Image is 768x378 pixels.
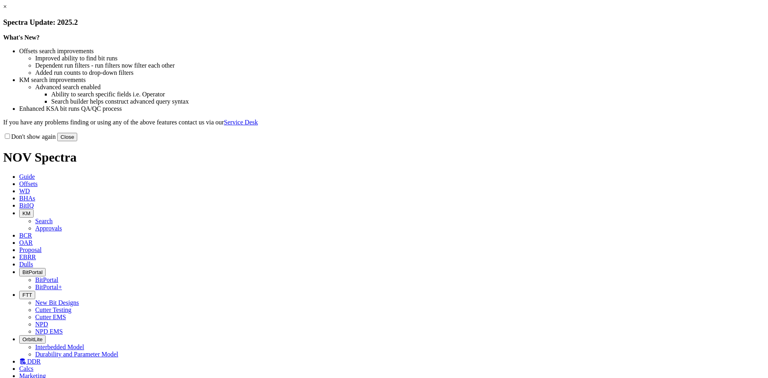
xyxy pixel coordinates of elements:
strong: What's New? [3,34,40,41]
li: Dependent run filters - run filters now filter each other [35,62,765,69]
h1: NOV Spectra [3,150,765,165]
a: BHAs [19,195,35,202]
li: Advanced search enabled [35,84,765,91]
a: Dulls [19,261,33,268]
a: Cutter EMS [35,314,66,320]
a: Service Desk [224,119,258,126]
a: NPD EMS [35,328,63,335]
span: OrbitLite [22,336,42,342]
li: Ability to search specific fields i.e. Operator [51,91,765,98]
a: New Bit Designs [35,299,79,306]
button: BitPortal [19,268,46,276]
h3: Spectra Update: 2025.2 [3,18,765,27]
span: DDR [27,358,41,365]
a: Proposal [19,246,42,253]
li: KM search improvements [19,76,765,84]
li: Added run counts to drop-down filters [35,69,765,76]
a: Approvals [35,225,62,232]
button: Close [57,133,77,141]
input: Don't show again [5,134,10,139]
button: FTT [19,291,35,299]
li: Enhanced KSA bit runs QA/QC process [19,105,765,112]
a: WD [19,188,30,194]
span: KM [22,210,30,216]
p: If you have any problems finding or using any of the above features contact us via our [3,119,765,126]
a: Calcs [19,365,34,372]
button: KM [19,209,34,218]
a: OAR [19,239,33,246]
a: Search [35,218,53,224]
a: BitPortal+ [35,284,62,290]
a: DDR [19,358,41,365]
a: BitPortal [35,276,58,283]
a: NPD [35,321,48,328]
a: Offsets [19,180,38,187]
span: BitPortal [22,269,42,275]
label: Don't show again [3,133,56,140]
a: BitIQ [19,202,34,209]
span: FTT [22,292,32,298]
a: Interbedded Model [35,344,84,350]
li: Search builder helps construct advanced query syntax [51,98,765,105]
a: Durability and Parameter Model [35,351,118,358]
button: OrbitLite [19,335,46,344]
a: BCR [19,232,32,239]
li: Improved ability to find bit runs [35,55,765,62]
li: Offsets search improvements [19,48,765,55]
a: × [3,3,7,10]
a: Guide [19,173,35,180]
a: Cutter Testing [35,306,72,313]
a: EBRR [19,254,36,260]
